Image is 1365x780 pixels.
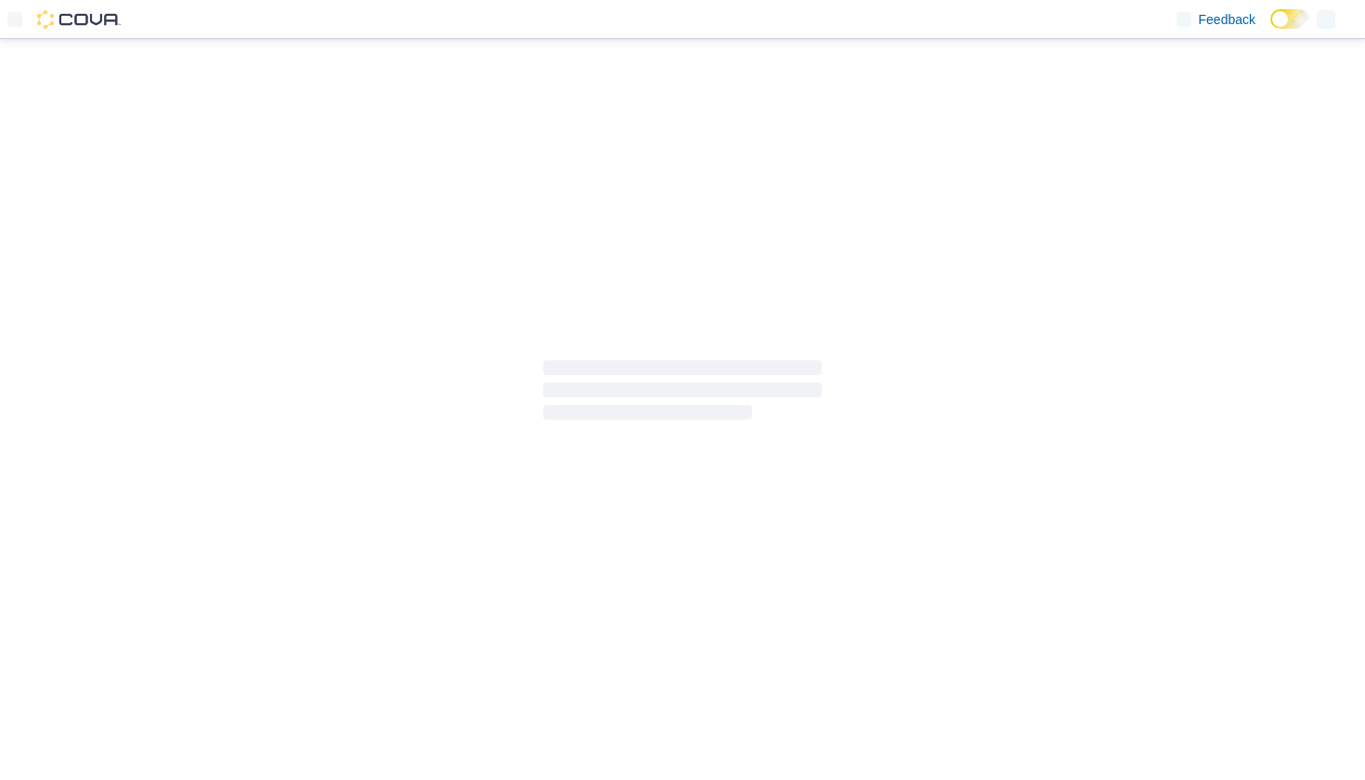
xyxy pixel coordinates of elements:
[1169,1,1263,38] a: Feedback
[37,10,121,29] img: Cova
[543,364,822,423] span: Loading
[1270,29,1271,30] span: Dark Mode
[1270,9,1309,29] input: Dark Mode
[1199,10,1255,29] span: Feedback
